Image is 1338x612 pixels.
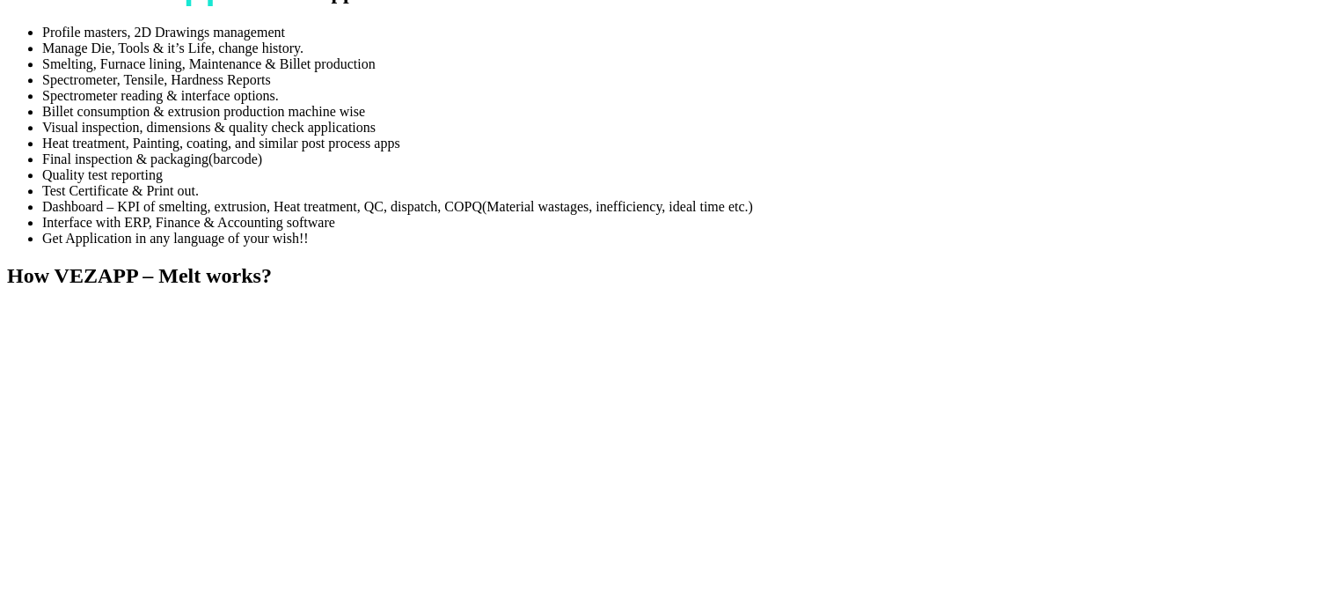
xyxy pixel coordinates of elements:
[42,56,1331,72] li: Smelting, Furnace lining, Maintenance & Billet production
[42,199,1331,215] li: Dashboard – KPI of smelting, extrusion, Heat treatment, QC, dispatch, COPQ(Material wastages, ine...
[7,264,1331,288] h2: How VEZAPP – Melt works?
[42,215,1331,231] li: Interface with ERP, Finance & Accounting software
[42,120,1331,136] li: Visual inspection, dimensions & quality check applications
[42,25,1331,41] li: Profile masters, 2D Drawings management
[42,151,1331,167] li: Final inspection & packaging(barcode)
[42,88,1331,104] li: Spectrometer reading & interface options.
[42,183,1331,199] li: Test Certificate & Print out.
[42,231,1331,247] li: Get Application in any language of your wish!!
[42,136,1331,151] li: Heat treatment, Painting, coating, and similar post process apps
[42,104,1331,120] li: Billet consumption & extrusion production machine wise
[42,41,1331,56] li: Manage Die, Tools & it’s Life, change history.
[42,167,1331,183] li: Quality test reporting
[42,72,1331,88] li: Spectrometer, Tensile, Hardness Reports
